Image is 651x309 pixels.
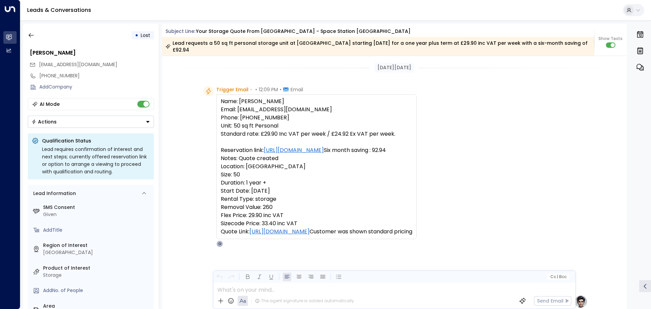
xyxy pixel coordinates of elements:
[40,101,60,108] div: AI Mode
[255,298,354,304] div: The agent signature is added automatically
[43,204,151,211] label: SMS Consent
[32,119,57,125] div: Actions
[43,211,151,218] div: Given
[550,274,566,279] span: Cc Bcc
[43,265,151,272] label: Product of Interest
[280,86,281,93] span: •
[28,116,154,128] button: Actions
[215,273,224,281] button: Undo
[598,36,623,42] span: Show Texts
[141,32,150,39] span: Lost
[264,146,324,154] a: [URL][DOMAIN_NAME]
[557,274,558,279] span: |
[42,137,150,144] p: Qualification Status
[39,83,154,91] div: AddCompany
[27,6,91,14] a: Leads & Conversations
[221,97,412,236] pre: Name: [PERSON_NAME] Email: [EMAIL_ADDRESS][DOMAIN_NAME] Phone: [PHONE_NUMBER] Unit: 50 sq ft Pers...
[39,72,154,79] div: [PHONE_NUMBER]
[547,274,569,280] button: Cc|Bcc
[43,242,151,249] label: Region of Interest
[255,86,257,93] span: •
[39,61,117,68] span: sambros079@gmail.com
[291,86,303,93] span: Email
[43,287,151,294] div: AddNo. of People
[31,190,76,197] div: Lead Information
[30,49,154,57] div: [PERSON_NAME]
[43,249,151,256] div: [GEOGRAPHIC_DATA]
[574,295,588,308] img: profile-logo.png
[216,240,223,247] div: O
[259,86,278,93] span: 12:09 PM
[28,116,154,128] div: Button group with a nested menu
[196,28,411,35] div: Your storage quote from [GEOGRAPHIC_DATA] - Space Station [GEOGRAPHIC_DATA]
[165,40,590,53] div: Lead requests a 50 sq ft personal storage unit at [GEOGRAPHIC_DATA] starting [DATE] for a one yea...
[250,228,310,236] a: [URL][DOMAIN_NAME]
[43,272,151,279] div: Storage
[39,61,117,68] span: [EMAIL_ADDRESS][DOMAIN_NAME]
[135,29,138,41] div: •
[43,227,151,234] div: AddTitle
[250,86,252,93] span: •
[216,86,249,93] span: Trigger Email
[165,28,195,35] span: Subject Line:
[42,146,150,175] div: Lead requires confirmation of interest and next steps; currently offered reservation link or opti...
[227,273,236,281] button: Redo
[375,63,414,73] div: [DATE][DATE]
